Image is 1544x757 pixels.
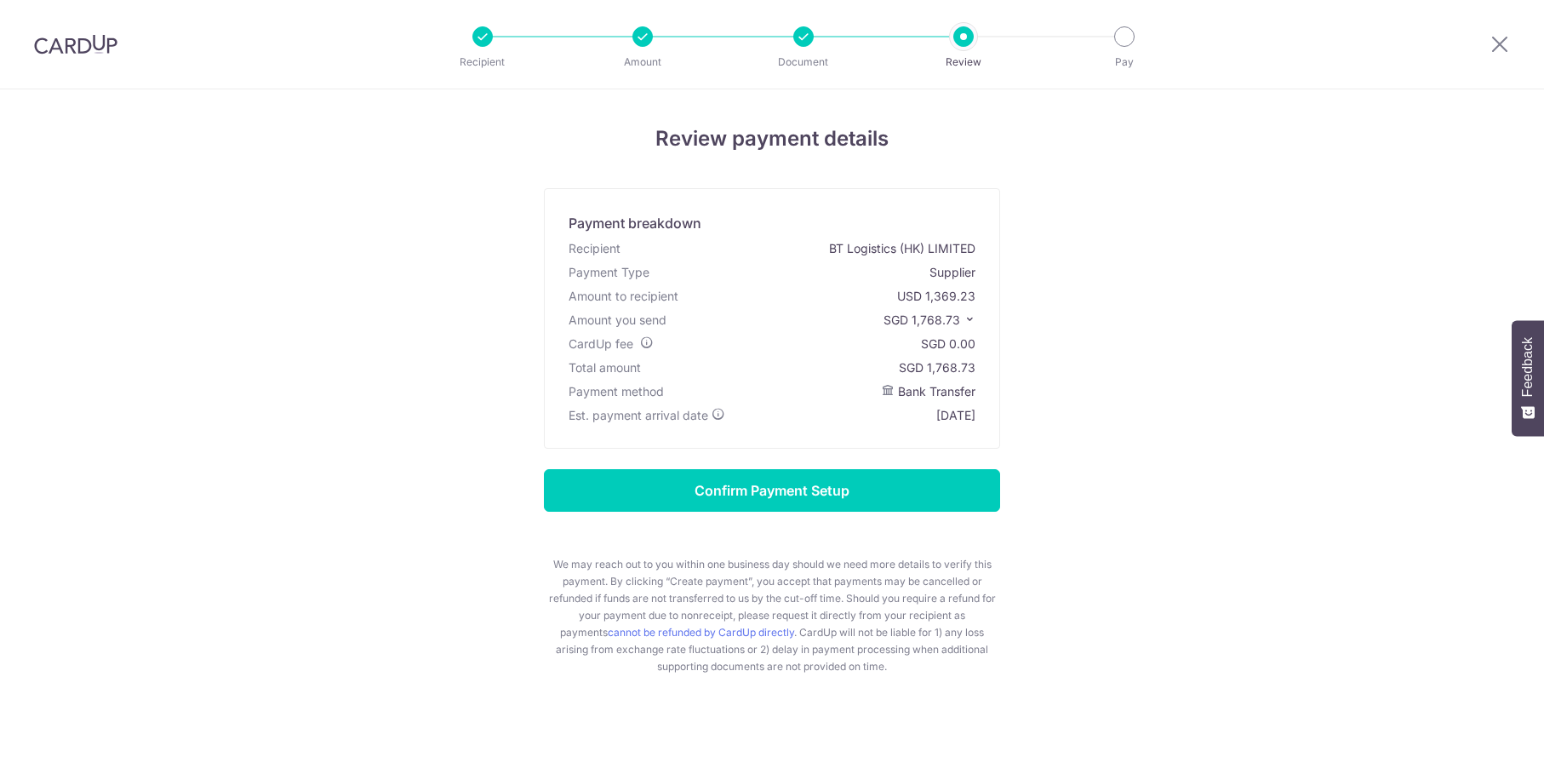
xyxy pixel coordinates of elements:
[921,335,975,353] div: SGD 0.00
[1061,54,1187,71] p: Pay
[569,240,620,257] div: Recipient
[1438,706,1527,748] iframe: 打开一个小组件，您可以在其中找到更多信息
[1520,337,1535,397] span: Feedback
[569,213,701,233] div: Payment breakdown
[608,626,794,639] a: cannot be refunded by CardUp directly
[274,123,1270,154] h4: Review payment details
[544,469,1000,512] input: Confirm Payment Setup
[884,313,960,327] span: SGD 1,768.73
[884,312,975,329] p: SGD 1,768.73
[580,54,706,71] p: Amount
[569,312,666,329] div: Amount you send
[936,407,975,424] div: [DATE]
[898,384,975,399] span: Bank Transfer
[569,407,725,424] div: Est. payment arrival date
[569,383,664,400] div: Payment method
[901,54,1026,71] p: Review
[34,34,117,54] img: CardUp
[1512,320,1544,436] button: Feedback - Show survey
[899,359,975,376] div: SGD 1,768.73
[741,54,866,71] p: Document
[929,264,975,281] div: Supplier
[569,336,633,351] span: CardUp fee
[829,240,975,257] div: BT Logistics (HK) LIMITED
[544,556,1000,675] p: We may reach out to you within one business day should we need more details to verify this paymen...
[569,360,641,375] span: Total amount
[897,288,975,305] div: USD 1,369.23
[569,288,678,305] div: Amount to recipient
[420,54,546,71] p: Recipient
[569,265,649,279] span: translation missing: en.account_steps.new_confirm_form.xb_payment.header.payment_type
